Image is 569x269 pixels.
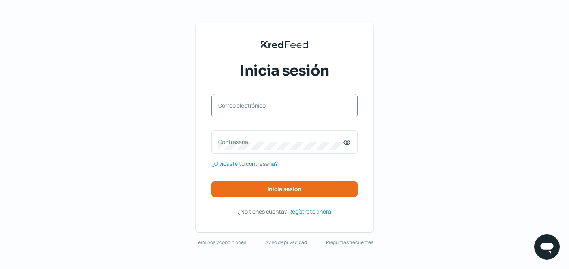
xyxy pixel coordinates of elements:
a: ¿Olvidaste tu contraseña? [211,159,278,169]
label: Contraseña [218,138,343,146]
label: Correo electrónico [218,102,343,109]
a: Términos y condiciones [196,238,246,247]
span: ¿No tienes cuenta? [238,208,287,215]
button: Inicia sesión [211,181,358,197]
a: Regístrate ahora [288,206,331,216]
span: Inicia sesión [268,186,301,192]
span: Inicia sesión [240,61,329,81]
img: chatIcon [539,239,555,255]
a: Preguntas frecuentes [326,238,373,247]
a: Aviso de privacidad [265,238,307,247]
